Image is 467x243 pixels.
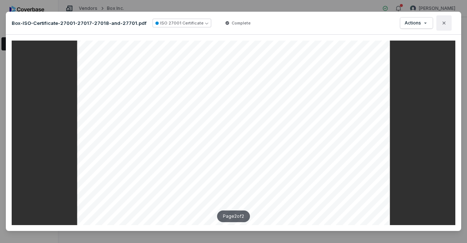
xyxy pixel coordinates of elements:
[153,19,211,27] button: ISO 27001 Certificate
[232,20,251,26] span: Complete
[400,18,433,29] button: Actions
[12,20,147,26] p: Box-ISO-Certificate-27001-27017-27018-and-27701.pdf
[217,210,250,222] div: Page 2 of 2
[405,20,421,26] span: Actions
